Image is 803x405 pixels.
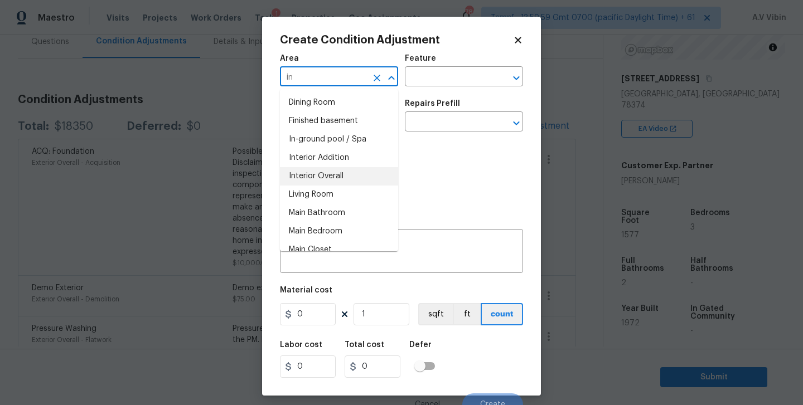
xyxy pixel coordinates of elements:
[280,286,332,294] h5: Material cost
[280,94,398,112] li: Dining Room
[405,100,460,108] h5: Repairs Prefill
[280,55,299,62] h5: Area
[509,70,524,86] button: Open
[384,70,399,86] button: Close
[280,130,398,149] li: In-ground pool / Spa
[280,186,398,204] li: Living Room
[453,303,481,325] button: ft
[280,112,398,130] li: Finished basement
[280,167,398,186] li: Interior Overall
[369,70,385,86] button: Clear
[280,222,398,241] li: Main Bedroom
[280,35,513,46] h2: Create Condition Adjustment
[345,341,384,349] h5: Total cost
[280,149,398,167] li: Interior Addition
[509,115,524,131] button: Open
[481,303,523,325] button: count
[405,55,436,62] h5: Feature
[280,341,322,349] h5: Labor cost
[280,204,398,222] li: Main Bathroom
[280,241,398,259] li: Main Closet
[418,303,453,325] button: sqft
[409,341,432,349] h5: Defer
